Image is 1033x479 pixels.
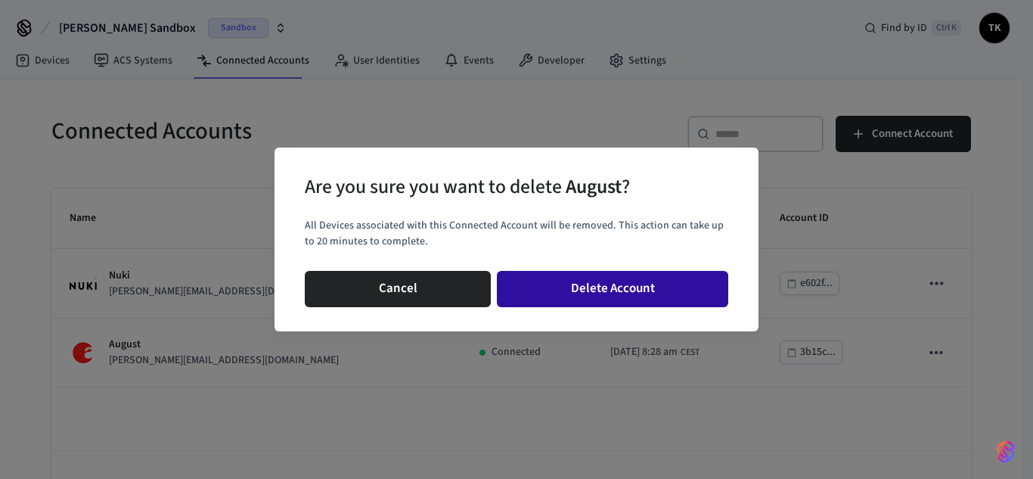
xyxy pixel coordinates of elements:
[566,173,622,201] span: August
[997,440,1015,464] img: SeamLogoGradient.69752ec5.svg
[497,271,728,307] button: Delete Account
[305,172,630,203] div: Are you sure you want to delete ?
[305,271,491,307] button: Cancel
[305,218,728,250] p: All Devices associated with this Connected Account will be removed. This action can take up to 20...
